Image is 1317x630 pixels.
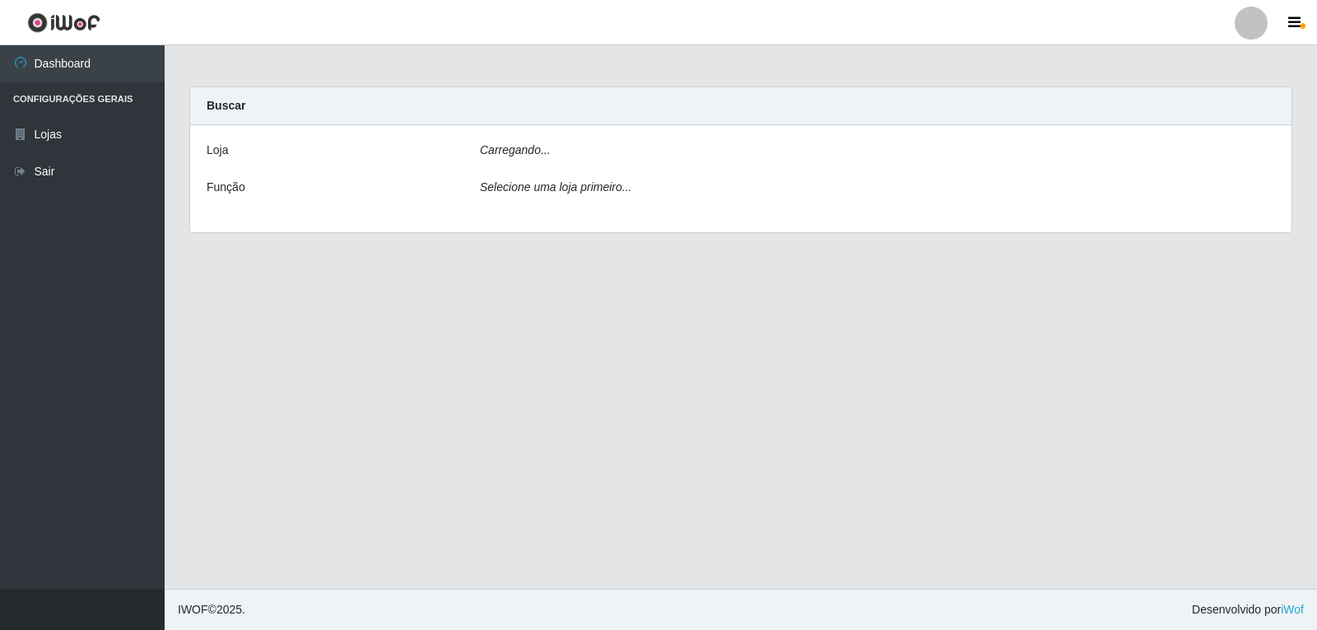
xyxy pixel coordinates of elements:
strong: Buscar [207,99,245,112]
label: Loja [207,142,228,159]
a: iWof [1281,603,1304,616]
i: Carregando... [480,143,551,156]
img: CoreUI Logo [27,12,100,33]
span: © 2025 . [178,601,245,618]
span: IWOF [178,603,208,616]
label: Função [207,179,245,196]
span: Desenvolvido por [1192,601,1304,618]
i: Selecione uma loja primeiro... [480,180,631,194]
